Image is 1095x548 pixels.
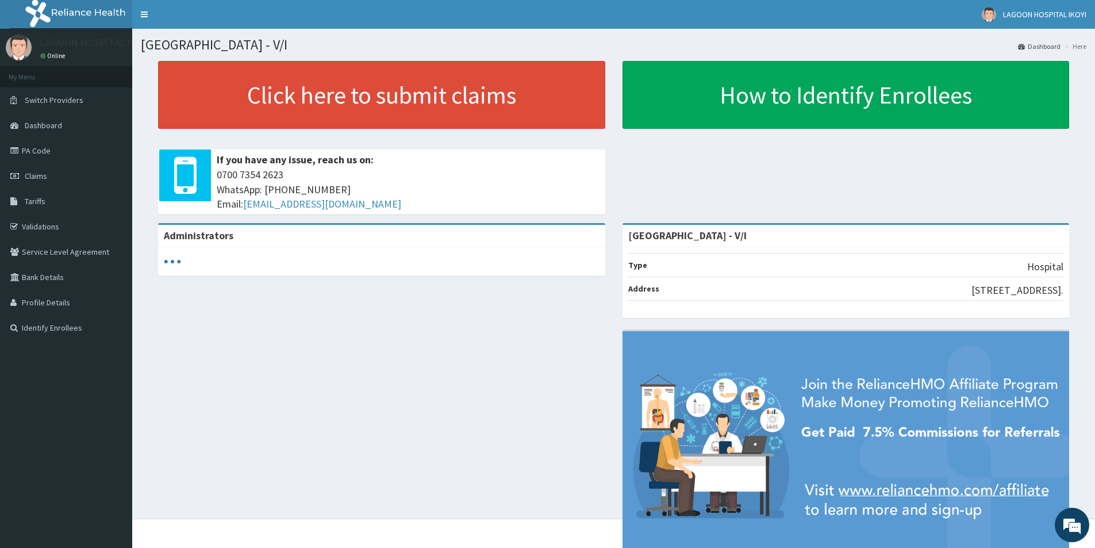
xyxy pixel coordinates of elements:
[1062,41,1086,51] li: Here
[40,52,68,60] a: Online
[1027,259,1063,274] p: Hospital
[628,229,747,242] strong: [GEOGRAPHIC_DATA] - V/I
[25,196,45,206] span: Tariffs
[158,61,605,129] a: Click here to submit claims
[628,283,659,294] b: Address
[628,260,647,270] b: Type
[243,197,401,210] a: [EMAIL_ADDRESS][DOMAIN_NAME]
[217,153,374,166] b: If you have any issue, reach us on:
[217,167,600,212] span: 0700 7354 2623 WhatsApp: [PHONE_NUMBER] Email:
[164,229,233,242] b: Administrators
[6,35,32,60] img: User Image
[623,61,1070,129] a: How to Identify Enrollees
[971,283,1063,298] p: [STREET_ADDRESS].
[25,171,47,181] span: Claims
[1003,9,1086,20] span: LAGOON HOSPITAL IKOYI
[141,37,1086,52] h1: [GEOGRAPHIC_DATA] - V/I
[982,7,996,22] img: User Image
[25,120,62,131] span: Dashboard
[164,253,181,270] svg: audio-loading
[40,37,151,48] p: LAGOON HOSPITAL IKOYI
[1018,41,1061,51] a: Dashboard
[25,95,83,105] span: Switch Providers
